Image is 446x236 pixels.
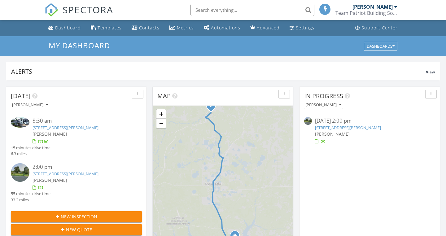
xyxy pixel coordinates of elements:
span: New Quote [66,226,92,233]
a: Advanced [248,22,282,34]
span: [DATE] [11,92,31,100]
a: Settings [287,22,317,34]
a: Templates [88,22,124,34]
a: SPECTORA [45,8,113,21]
div: Dashboards [367,44,395,48]
div: 2:00 pm [33,163,131,171]
span: New Inspection [61,213,97,220]
img: The Best Home Inspection Software - Spectora [45,3,58,17]
div: Alerts [11,67,426,76]
a: [STREET_ADDRESS][PERSON_NAME] [33,125,98,130]
span: [PERSON_NAME] [33,131,67,137]
input: Search everything... [190,4,314,16]
div: Contacts [139,25,160,31]
a: [STREET_ADDRESS][PERSON_NAME] [33,171,98,177]
div: [PERSON_NAME] [305,103,341,107]
img: 9361332%2Fcover_photos%2FYweIFiWBHToqNtxzTmSb%2Fsmall.jpeg [11,117,29,128]
button: [PERSON_NAME] [11,101,49,109]
div: [DATE] 2:00 pm [315,117,424,125]
div: [PERSON_NAME] [12,103,48,107]
div: 33.2 miles [11,197,50,203]
img: streetview [11,163,29,182]
span: SPECTORA [63,3,113,16]
span: [PERSON_NAME] [315,131,350,137]
button: New Inspection [11,211,142,222]
a: Metrics [167,22,196,34]
span: My Dashboard [49,40,110,50]
a: 2:00 pm [STREET_ADDRESS][PERSON_NAME] [PERSON_NAME] 55 minutes drive time 33.2 miles [11,163,142,203]
span: [PERSON_NAME] [33,177,67,183]
div: Metrics [177,25,194,31]
div: 6.3 miles [11,151,50,157]
span: View [426,69,435,75]
a: [DATE] 2:00 pm [STREET_ADDRESS][PERSON_NAME] [PERSON_NAME] [304,117,435,145]
div: 55 minutes drive time [11,191,50,197]
a: Dashboard [46,22,83,34]
a: Contacts [129,22,162,34]
a: [STREET_ADDRESS][PERSON_NAME] [315,125,381,130]
a: Support Center [353,22,400,34]
div: Automations [211,25,240,31]
a: Zoom out [156,119,166,128]
div: 15 minutes drive time [11,145,50,151]
a: 8:30 am [STREET_ADDRESS][PERSON_NAME] [PERSON_NAME] 15 minutes drive time 6.3 miles [11,117,142,157]
i: 2 [210,104,212,108]
span: Map [157,92,171,100]
div: Team Patriot Building Solutions [335,10,397,16]
div: Dashboard [55,25,81,31]
button: Dashboards [364,42,397,50]
div: 3474 Roche Ave, Vernon, FL 32462 [211,105,215,109]
div: 8:30 am [33,117,131,125]
button: [PERSON_NAME] [304,101,343,109]
button: New Quote [11,224,142,235]
a: Zoom in [156,109,166,119]
img: streetview [304,117,312,125]
a: Automations (Basic) [201,22,243,34]
div: [PERSON_NAME] [352,4,393,10]
div: Settings [296,25,314,31]
span: In Progress [304,92,343,100]
div: Templates [98,25,122,31]
div: Advanced [257,25,280,31]
div: Support Center [361,25,398,31]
